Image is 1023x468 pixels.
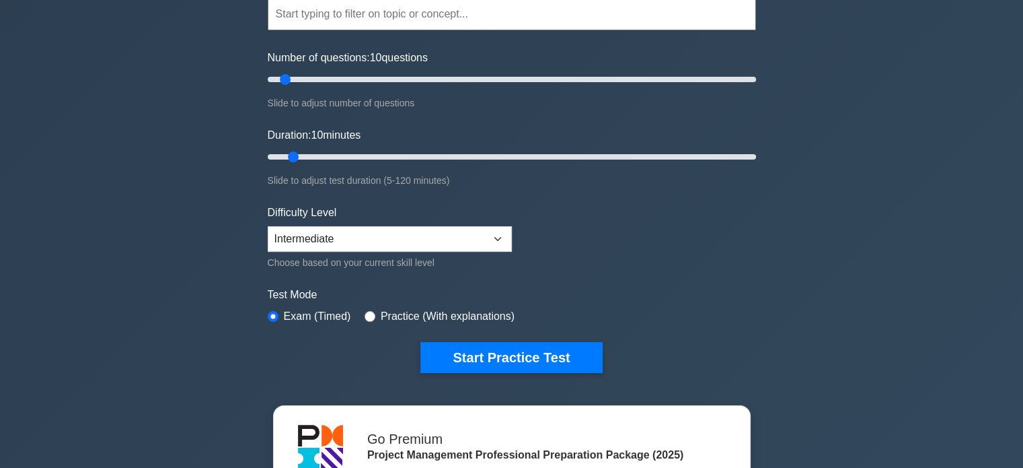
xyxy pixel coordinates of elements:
label: Difficulty Level [268,205,337,221]
div: Slide to adjust test duration (5-120 minutes) [268,172,756,189]
div: Choose based on your current skill level [268,255,512,271]
label: Exam (Timed) [284,308,351,325]
label: Number of questions: questions [268,50,428,66]
label: Practice (With explanations) [381,308,515,325]
label: Test Mode [268,287,756,303]
span: 10 [311,129,323,141]
div: Slide to adjust number of questions [268,95,756,111]
button: Start Practice Test [420,342,602,373]
label: Duration: minutes [268,127,361,143]
span: 10 [370,52,382,63]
